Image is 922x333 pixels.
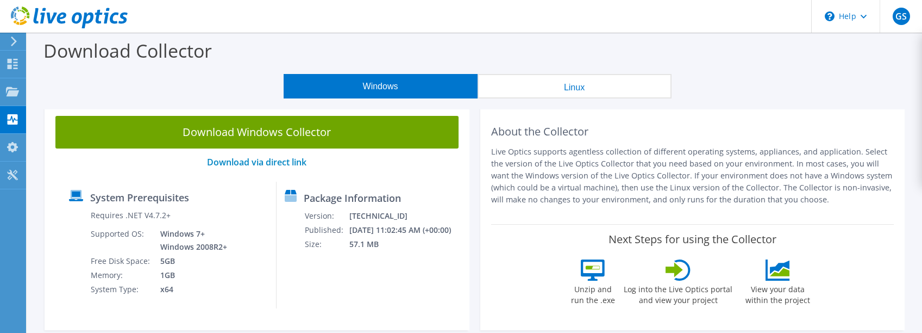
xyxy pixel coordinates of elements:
label: Download Collector [43,38,212,63]
td: Free Disk Space: [90,254,152,268]
button: Linux [478,74,672,98]
label: Package Information [304,193,401,203]
td: Size: [304,237,349,251]
td: System Type: [90,282,152,297]
td: 57.1 MB [349,237,465,251]
label: Next Steps for using the Collector [609,233,776,246]
td: Supported OS: [90,227,152,254]
h2: About the Collector [491,125,894,138]
label: System Prerequisites [90,192,189,203]
label: Requires .NET V4.7.2+ [91,210,171,221]
span: GS [893,8,910,25]
td: x64 [152,282,229,297]
td: Published: [304,223,349,237]
td: [DATE] 11:02:45 AM (+00:00) [349,223,465,237]
td: 1GB [152,268,229,282]
label: Log into the Live Optics portal and view your project [623,281,733,306]
td: Windows 7+ Windows 2008R2+ [152,227,229,254]
svg: \n [825,11,835,21]
a: Download via direct link [207,156,306,168]
button: Windows [284,74,478,98]
label: View your data within the project [738,281,817,306]
td: Memory: [90,268,152,282]
label: Unzip and run the .exe [568,281,618,306]
td: Version: [304,209,349,223]
td: [TECHNICAL_ID] [349,209,465,223]
td: 5GB [152,254,229,268]
p: Live Optics supports agentless collection of different operating systems, appliances, and applica... [491,146,894,206]
a: Download Windows Collector [55,116,459,149]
